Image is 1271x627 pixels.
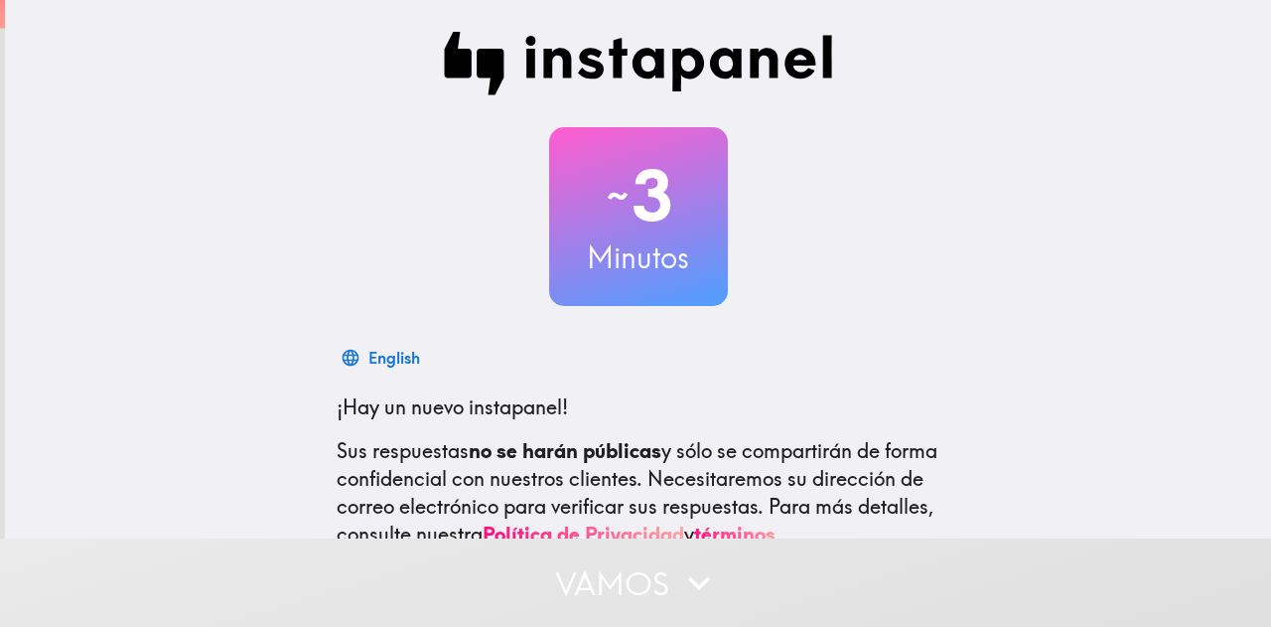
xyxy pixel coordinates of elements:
[483,522,684,547] a: Política de Privacidad
[444,32,833,95] img: Instapanel
[368,344,420,372] div: English
[337,437,940,549] p: Sus respuestas y sólo se compartirán de forma confidencial con nuestros clientes. Necesitaremos s...
[549,236,728,278] h3: Minutos
[604,166,632,226] span: ~
[337,394,568,419] span: ¡Hay un nuevo instapanel!
[337,338,428,378] button: English
[469,438,661,463] b: no se harán públicas
[549,155,728,236] h2: 3
[694,522,776,547] a: términos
